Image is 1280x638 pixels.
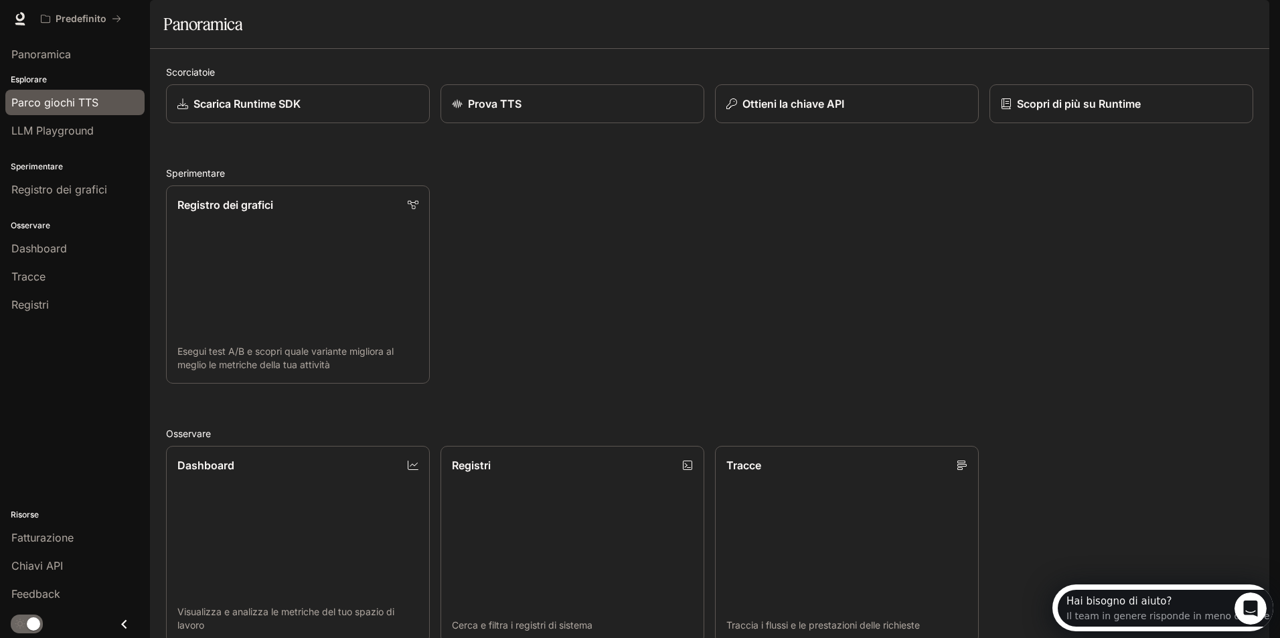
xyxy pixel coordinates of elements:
font: Panoramica [163,14,242,34]
div: Apri Intercom Messenger [5,5,257,42]
font: Cerca e filtra i registri di sistema [452,619,592,631]
font: Dashboard [177,459,234,472]
font: Registri [452,459,491,472]
font: Predefinito [56,13,106,24]
a: Scarica Runtime SDK [166,84,430,123]
font: Esegui test A/B e scopri quale variante migliora al meglio le metriche della tua attività [177,345,394,370]
font: Tracce [726,459,761,472]
font: Registro dei grafici [177,198,273,212]
button: Tutti gli spazi di lavoro [35,5,127,32]
button: Ottieni la chiave API [715,84,979,123]
font: Ottieni la chiave API [742,97,844,110]
font: Sperimentare [166,167,225,179]
font: Hai bisogno di aiuto? [14,11,119,23]
font: Osservare [166,428,211,439]
font: Scarica Runtime SDK [193,97,301,110]
iframe: Avviatore di scoperta della chat live di Intercom [1052,584,1273,631]
a: Prova TTS [441,84,704,123]
font: Prova TTS [468,97,522,110]
a: Scopri di più su Runtime [989,84,1253,123]
font: Scopri di più su Runtime [1017,97,1141,110]
font: Visualizza e analizza le metriche del tuo spazio di lavoro [177,606,394,631]
iframe: Chat intercom in diretta [1234,592,1267,625]
font: Traccia i flussi e le prestazioni delle richieste [726,619,920,631]
font: Il team in genere risponde in meno di 2 ore [14,26,218,37]
a: Registro dei graficiEsegui test A/B e scopri quale variante migliora al meglio le metriche della ... [166,185,430,384]
font: Scorciatoie [166,66,215,78]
